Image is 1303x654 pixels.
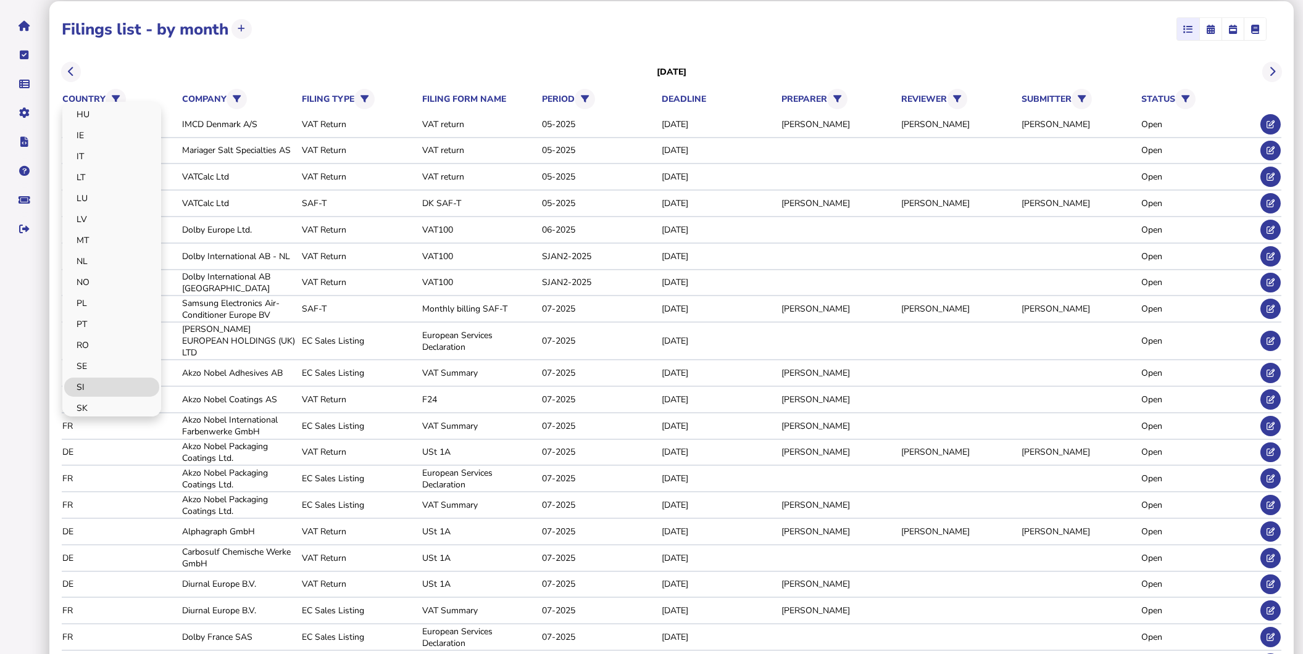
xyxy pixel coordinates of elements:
[1199,18,1222,40] mat-button-toggle: Calendar month view
[62,420,178,432] div: FR
[64,252,159,271] a: NL
[542,473,657,484] div: 07-2025
[1141,473,1257,484] div: Open
[1141,144,1257,156] div: Open
[1260,600,1281,621] button: Edit
[302,276,417,288] div: VAT Return
[12,71,38,97] button: Data manager
[12,216,38,242] button: Sign out
[662,552,777,564] div: [DATE]
[1260,220,1281,240] button: Edit
[1141,420,1257,432] div: Open
[182,144,298,156] div: Mariager Salt Specialties AS
[302,197,417,209] div: SAF-T
[302,578,417,590] div: VAT Return
[902,118,1017,130] div: [PERSON_NAME]
[302,473,417,484] div: EC Sales Listing
[662,250,777,262] div: [DATE]
[542,224,657,236] div: 06-2025
[302,224,417,236] div: VAT Return
[575,89,595,109] button: Filter
[182,171,298,183] div: VATCalc Ltd
[227,89,247,109] button: Filter
[781,118,897,130] div: [PERSON_NAME]
[302,499,417,511] div: EC Sales Listing
[354,89,375,109] button: Filter
[182,297,298,321] div: Samsung Electronics Air-Conditioner Europe BV
[662,367,777,379] div: [DATE]
[542,446,657,458] div: 07-2025
[62,446,178,458] div: DE
[1260,167,1281,187] button: Edit
[182,197,298,209] div: VATCalc Ltd
[64,336,159,355] a: RO
[662,335,777,347] div: [DATE]
[422,605,538,616] div: VAT Summary
[662,526,777,537] div: [DATE]
[827,89,847,109] button: Filter
[662,473,777,484] div: [DATE]
[1141,303,1257,315] div: Open
[62,552,178,564] div: DE
[1175,89,1196,109] button: Filter
[302,631,417,643] div: EC Sales Listing
[1244,18,1266,40] mat-button-toggle: Ledger
[302,250,417,262] div: VAT Return
[302,303,417,315] div: SAF-T
[64,126,159,145] a: IE
[61,62,81,82] button: Previous
[661,93,778,106] th: deadline
[542,367,657,379] div: 07-2025
[64,147,159,166] a: IT
[422,367,538,379] div: VAT Summary
[182,526,298,537] div: Alphagraph GmbH
[541,86,658,112] th: period
[302,118,417,130] div: VAT Return
[422,446,538,458] div: USt 1A
[1022,197,1137,209] div: [PERSON_NAME]
[1141,605,1257,616] div: Open
[422,526,538,537] div: USt 1A
[662,631,777,643] div: [DATE]
[781,367,897,379] div: [PERSON_NAME]
[182,367,298,379] div: Akzo Nobel Adhesives AB
[781,394,897,405] div: [PERSON_NAME]
[781,605,897,616] div: [PERSON_NAME]
[1260,574,1281,595] button: Edit
[302,605,417,616] div: EC Sales Listing
[1022,118,1137,130] div: [PERSON_NAME]
[64,168,159,187] a: LT
[542,631,657,643] div: 07-2025
[62,86,178,112] th: country
[781,499,897,511] div: [PERSON_NAME]
[1260,495,1281,515] button: Edit
[422,276,538,288] div: VAT100
[1141,578,1257,590] div: Open
[1141,224,1257,236] div: Open
[1260,114,1281,135] button: Edit
[662,499,777,511] div: [DATE]
[62,473,178,484] div: FR
[662,224,777,236] div: [DATE]
[781,303,897,315] div: [PERSON_NAME]
[302,446,417,458] div: VAT Return
[64,210,159,229] a: LV
[902,446,1017,458] div: [PERSON_NAME]
[1141,276,1257,288] div: Open
[182,467,298,490] div: Akzo Nobel Packaging Coatings Ltd.
[1141,367,1257,379] div: Open
[781,446,897,458] div: [PERSON_NAME]
[302,526,417,537] div: VAT Return
[542,420,657,432] div: 07-2025
[12,13,38,39] button: Home
[542,552,657,564] div: 07-2025
[12,129,38,155] button: Developer hub links
[64,189,159,208] a: LU
[1260,548,1281,568] button: Edit
[662,578,777,590] div: [DATE]
[106,89,126,109] button: Filter
[1141,631,1257,643] div: Open
[1260,193,1281,213] button: Edit
[542,605,657,616] div: 07-2025
[1262,62,1283,82] button: Next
